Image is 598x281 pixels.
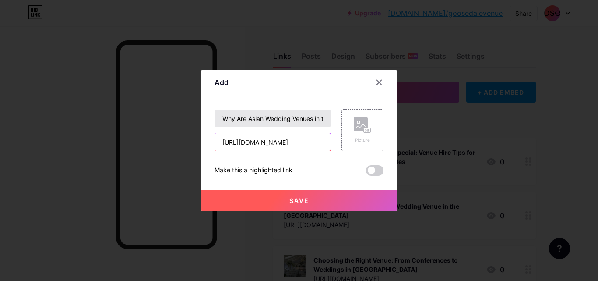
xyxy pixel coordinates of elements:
button: Save [201,190,397,211]
span: Save [289,197,309,204]
div: Add [215,77,229,88]
div: Picture [354,137,371,143]
input: Title [215,110,331,127]
input: URL [215,133,331,151]
div: Make this a highlighted link [215,165,292,176]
